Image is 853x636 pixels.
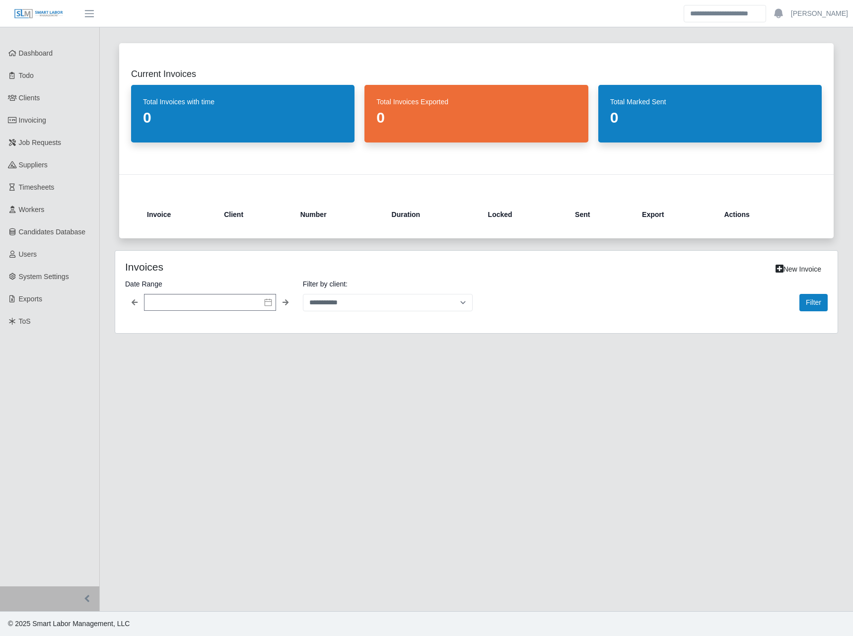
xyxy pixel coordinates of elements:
[19,139,62,146] span: Job Requests
[19,273,69,281] span: System Settings
[19,116,46,124] span: Invoicing
[684,5,766,22] input: Search
[610,97,810,107] dt: Total Marked Sent
[480,203,567,226] th: Locked
[610,109,810,127] dd: 0
[19,317,31,325] span: ToS
[292,203,384,226] th: Number
[634,203,716,226] th: Export
[19,228,86,236] span: Candidates Database
[14,8,64,19] img: SLM Logo
[19,49,53,57] span: Dashboard
[19,295,42,303] span: Exports
[8,620,130,628] span: © 2025 Smart Labor Management, LLC
[147,203,216,226] th: Invoice
[376,97,576,107] dt: Total Invoices Exported
[125,278,295,290] label: Date Range
[19,250,37,258] span: Users
[19,71,34,79] span: Todo
[19,206,45,213] span: Workers
[19,161,48,169] span: Suppliers
[303,278,473,290] label: Filter by client:
[769,261,828,278] a: New Invoice
[384,203,480,226] th: Duration
[376,109,576,127] dd: 0
[799,294,828,311] button: Filter
[567,203,634,226] th: Sent
[216,203,292,226] th: Client
[131,67,822,81] h2: Current Invoices
[143,97,343,107] dt: Total Invoices with time
[19,183,55,191] span: Timesheets
[125,261,409,273] h4: Invoices
[143,109,343,127] dd: 0
[716,203,806,226] th: Actions
[19,94,40,102] span: Clients
[791,8,848,19] a: [PERSON_NAME]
